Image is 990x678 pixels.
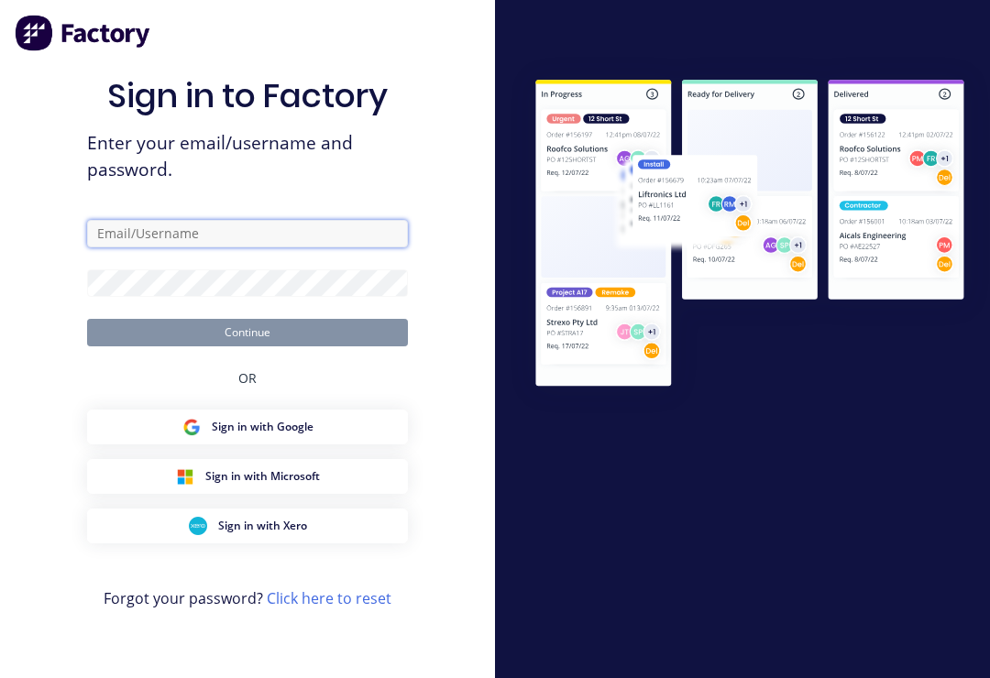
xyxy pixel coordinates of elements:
img: Xero Sign in [189,517,207,535]
img: Sign in [510,56,990,414]
span: Sign in with Microsoft [205,468,320,485]
button: Microsoft Sign inSign in with Microsoft [87,459,408,494]
img: Factory [15,15,152,51]
button: Xero Sign inSign in with Xero [87,508,408,543]
span: Sign in with Google [212,419,313,435]
img: Microsoft Sign in [176,467,194,486]
span: Enter your email/username and password. [87,130,408,183]
button: Continue [87,319,408,346]
img: Google Sign in [182,418,201,436]
div: OR [238,346,257,410]
input: Email/Username [87,220,408,247]
button: Google Sign inSign in with Google [87,410,408,444]
h1: Sign in to Factory [107,76,388,115]
span: Sign in with Xero [218,518,307,534]
span: Forgot your password? [104,587,391,609]
a: Click here to reset [267,588,391,608]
